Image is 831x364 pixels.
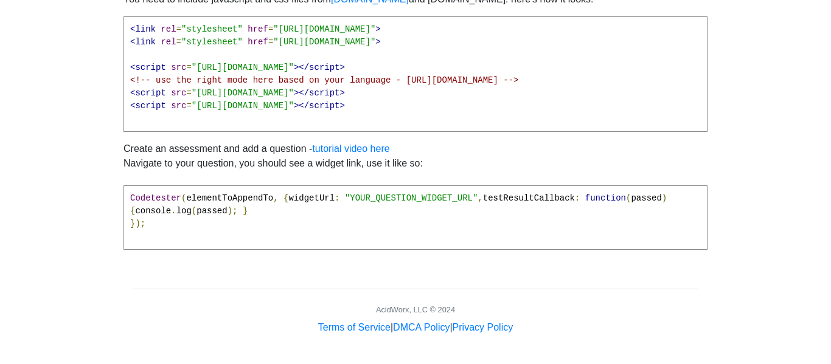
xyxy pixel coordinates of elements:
span: "[URL][DOMAIN_NAME]" [273,37,375,47]
a: DMCA Policy [393,322,450,332]
span: "[URL][DOMAIN_NAME]" [192,63,294,72]
span: <script [130,101,166,111]
span: ></script> [294,63,345,72]
span: = [176,24,181,34]
span: console [135,206,171,216]
span: = [186,88,191,98]
span: ></script> [294,88,345,98]
span: "[URL][DOMAIN_NAME]" [192,101,294,111]
span: > [375,37,380,47]
span: , [273,193,278,203]
span: { [130,206,135,216]
span: ); [228,206,238,216]
div: AcidWorx, LLC © 2024 [376,304,455,315]
span: . [171,206,176,216]
span: <script [130,63,166,72]
span: "[URL][DOMAIN_NAME]" [273,24,375,34]
span: elementToAppendTo [186,193,273,203]
span: <!-- use the right mode here based on your language - [URL][DOMAIN_NAME] --> [130,75,519,85]
span: = [186,63,191,72]
span: : [335,193,339,203]
span: "stylesheet" [181,24,243,34]
span: <link [130,37,156,47]
span: , [478,193,482,203]
span: widgetUrl [288,193,335,203]
span: testResultCallback [483,193,575,203]
span: href [248,37,268,47]
span: "YOUR_QUESTION_WIDGET_URL" [345,193,478,203]
span: <link [130,24,156,34]
span: <script [130,88,166,98]
span: ) [662,193,667,203]
span: Codetester [130,193,181,203]
span: { [283,193,288,203]
span: src [171,101,186,111]
span: = [176,37,181,47]
span: passed [196,206,227,216]
span: rel [161,37,176,47]
span: ( [626,193,631,203]
span: }); [130,219,145,228]
div: | | [318,320,513,335]
span: ></script> [294,101,345,111]
a: Privacy Policy [453,322,513,332]
span: function [585,193,626,203]
span: ( [181,193,186,203]
span: log [176,206,192,216]
span: > [375,24,380,34]
span: = [186,101,191,111]
span: "[URL][DOMAIN_NAME]" [192,88,294,98]
span: "stylesheet" [181,37,243,47]
span: href [248,24,268,34]
span: src [171,88,186,98]
span: = [268,24,273,34]
a: Terms of Service [318,322,391,332]
span: ( [192,206,196,216]
span: } [243,206,248,216]
a: tutorial video here [312,143,389,154]
span: = [268,37,273,47]
span: : [575,193,580,203]
span: src [171,63,186,72]
span: passed [631,193,661,203]
span: rel [161,24,176,34]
